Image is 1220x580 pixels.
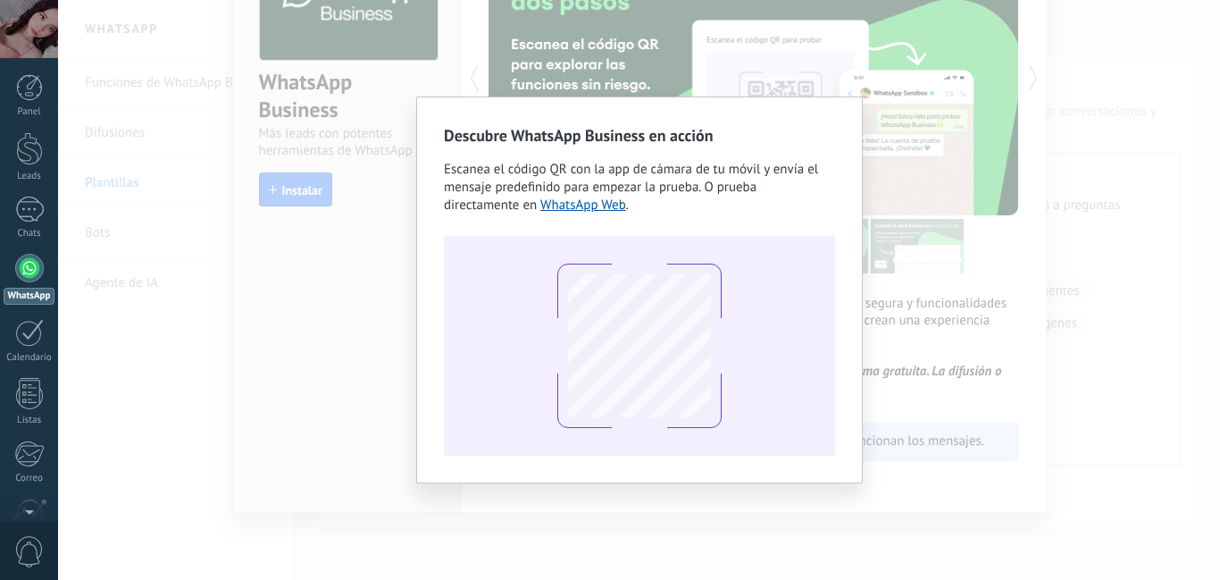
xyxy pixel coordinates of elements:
h2: Descubre WhatsApp Business en acción [444,124,835,147]
span: Escanea el código QR con la app de cámara de tu móvil y envía el mensaje predefinido para empezar... [444,161,818,214]
div: Calendario [4,352,55,364]
div: WhatsApp [4,288,54,305]
div: Chats [4,228,55,240]
div: Correo [4,473,55,484]
div: Listas [4,415,55,426]
div: Leads [4,171,55,182]
div: . [444,161,835,214]
a: WhatsApp Web [540,197,626,214]
div: Panel [4,106,55,118]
